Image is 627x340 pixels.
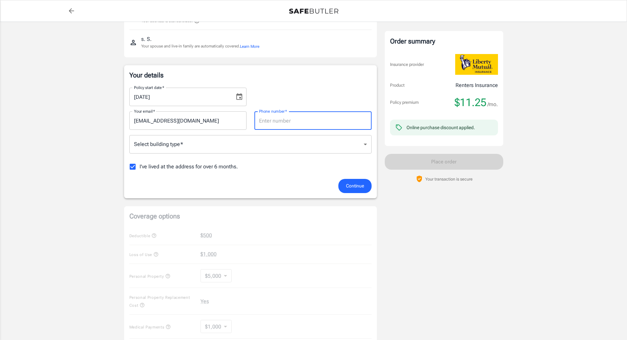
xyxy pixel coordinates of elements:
p: Your transaction is secure [425,176,473,182]
div: Order summary [390,36,498,46]
a: back to quotes [65,4,78,17]
img: Liberty Mutual [455,54,498,75]
svg: Insured person [129,39,137,46]
p: Your spouse and live-in family are automatically covered. [141,43,259,49]
p: s. S. [141,35,152,43]
label: Policy start date [134,85,164,90]
p: Your details [129,71,372,80]
p: Renters Insurance [456,81,498,89]
input: MM/DD/YYYY [129,88,230,106]
p: Product [390,82,405,89]
p: Insurance provider [390,61,424,68]
span: I've lived at the address for over 6 months. [140,163,238,171]
button: Choose date, selected date is Aug 31, 2025 [233,90,246,103]
label: Your email [134,108,155,114]
button: Learn More [240,43,259,49]
span: Continue [346,182,364,190]
input: Enter number [254,111,372,130]
div: Online purchase discount applied. [406,124,475,131]
label: Phone number [259,108,287,114]
button: Continue [338,179,372,193]
span: /mo. [487,100,498,109]
input: Enter email [129,111,247,130]
span: $11.25 [455,96,486,109]
img: Back to quotes [289,9,338,14]
p: Policy premium [390,99,419,106]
